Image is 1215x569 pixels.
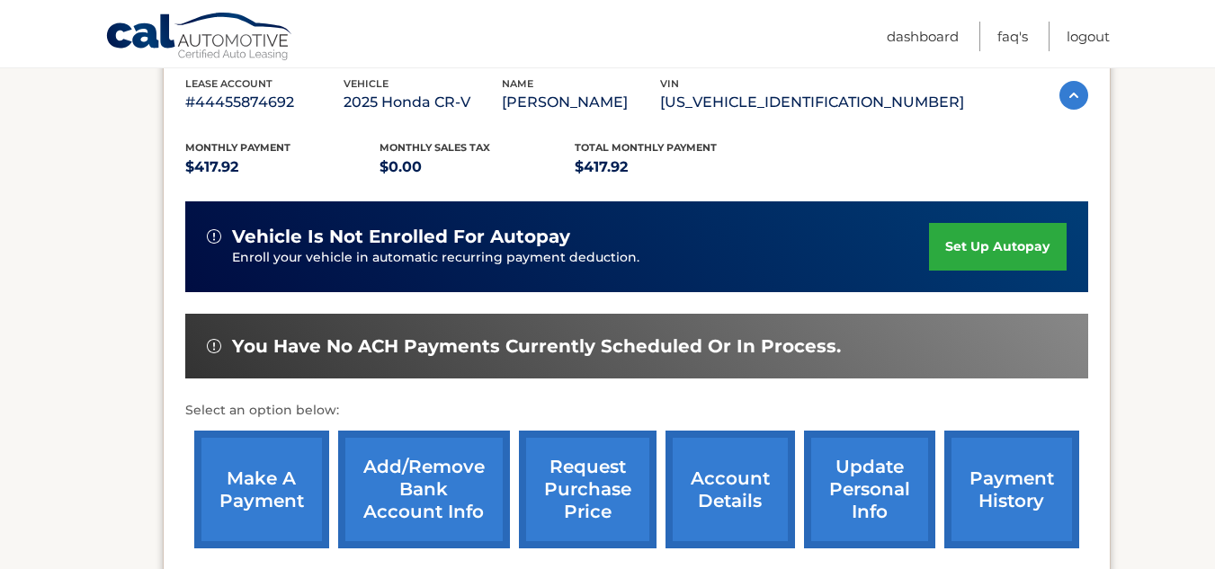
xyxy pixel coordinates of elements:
[997,22,1028,51] a: FAQ's
[666,431,795,548] a: account details
[1059,81,1088,110] img: accordion-active.svg
[502,90,660,115] p: [PERSON_NAME]
[207,339,221,353] img: alert-white.svg
[1067,22,1110,51] a: Logout
[804,431,935,548] a: update personal info
[185,400,1088,422] p: Select an option below:
[232,248,930,268] p: Enroll your vehicle in automatic recurring payment deduction.
[519,431,657,548] a: request purchase price
[380,141,490,154] span: Monthly sales Tax
[105,12,294,64] a: Cal Automotive
[338,431,510,548] a: Add/Remove bank account info
[185,77,272,90] span: lease account
[944,431,1079,548] a: payment history
[380,155,575,180] p: $0.00
[575,155,770,180] p: $417.92
[660,77,679,90] span: vin
[207,229,221,244] img: alert-white.svg
[232,335,841,358] span: You have no ACH payments currently scheduled or in process.
[194,431,329,548] a: make a payment
[502,77,533,90] span: name
[232,226,570,248] span: vehicle is not enrolled for autopay
[344,90,502,115] p: 2025 Honda CR-V
[660,90,964,115] p: [US_VEHICLE_IDENTIFICATION_NUMBER]
[185,155,380,180] p: $417.92
[929,223,1066,271] a: set up autopay
[575,141,717,154] span: Total Monthly Payment
[185,90,344,115] p: #44455874692
[185,141,290,154] span: Monthly Payment
[887,22,959,51] a: Dashboard
[344,77,389,90] span: vehicle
